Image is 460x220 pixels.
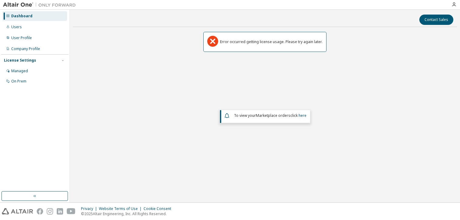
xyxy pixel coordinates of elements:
div: Error occurred getting license usage. Please try again later. [220,39,323,44]
img: instagram.svg [47,208,53,215]
div: License Settings [4,58,36,63]
div: Company Profile [11,46,40,51]
img: facebook.svg [37,208,43,215]
p: © 2025 Altair Engineering, Inc. All Rights Reserved. [81,211,175,216]
a: here [299,113,306,118]
span: To view your click [234,113,306,118]
div: User Profile [11,36,32,40]
div: Managed [11,69,28,73]
img: linkedin.svg [57,208,63,215]
button: Contact Sales [419,15,453,25]
img: altair_logo.svg [2,208,33,215]
div: Privacy [81,206,99,211]
div: Users [11,25,22,29]
div: Dashboard [11,14,32,19]
em: Marketplace orders [256,113,290,118]
img: Altair One [3,2,79,8]
div: On Prem [11,79,26,84]
div: Cookie Consent [144,206,175,211]
img: youtube.svg [67,208,76,215]
div: Website Terms of Use [99,206,144,211]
